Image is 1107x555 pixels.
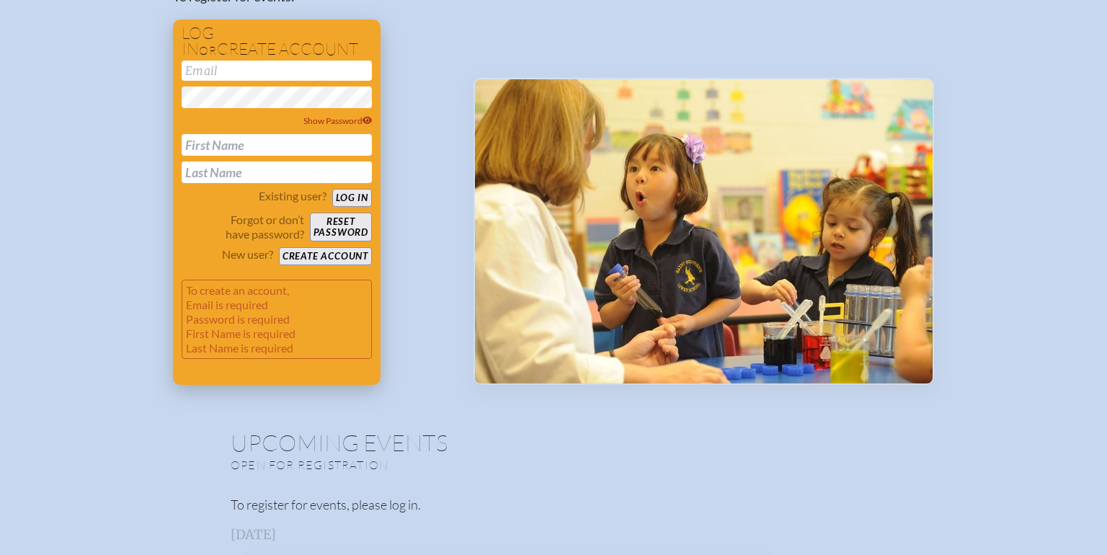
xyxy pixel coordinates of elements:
button: Log in [332,189,372,207]
input: Email [182,61,372,81]
input: First Name [182,134,372,156]
button: Resetpassword [310,213,372,241]
p: To register for events, please log in. [231,495,876,515]
p: Existing user? [259,189,326,203]
h1: Upcoming Events [231,431,876,454]
span: Show Password [303,115,373,126]
span: or [199,43,217,58]
p: Forgot or don’t have password? [182,213,304,241]
p: New user? [222,247,273,262]
p: Open for registration [231,458,611,472]
img: Events [475,79,933,383]
h1: Log in create account [182,25,372,58]
button: Create account [279,247,372,265]
h3: [DATE] [231,528,876,542]
input: Last Name [182,161,372,183]
p: To create an account, Email is required Password is required First Name is required Last Name is ... [182,280,372,359]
